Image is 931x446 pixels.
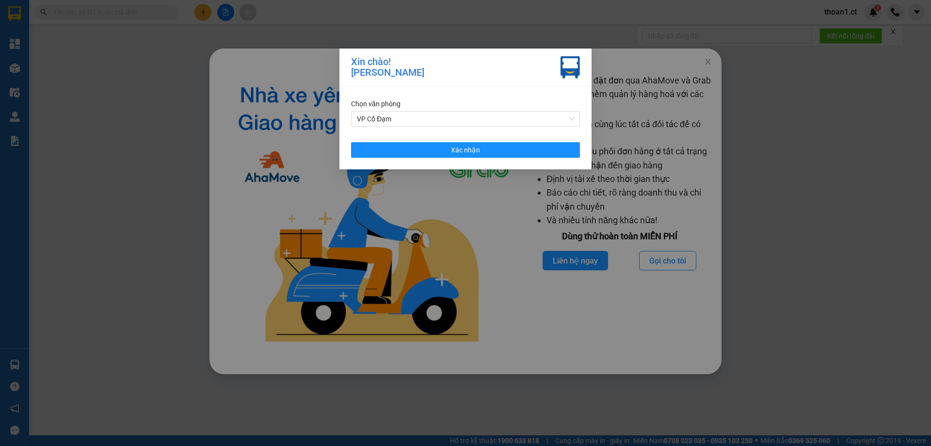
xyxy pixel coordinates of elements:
[351,56,424,79] div: Xin chào! [PERSON_NAME]
[561,56,580,79] img: vxr-icon
[351,99,580,109] div: Chọn văn phòng
[351,142,580,158] button: Xác nhận
[451,145,480,155] span: Xác nhận
[357,112,574,126] span: VP Cổ Đạm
